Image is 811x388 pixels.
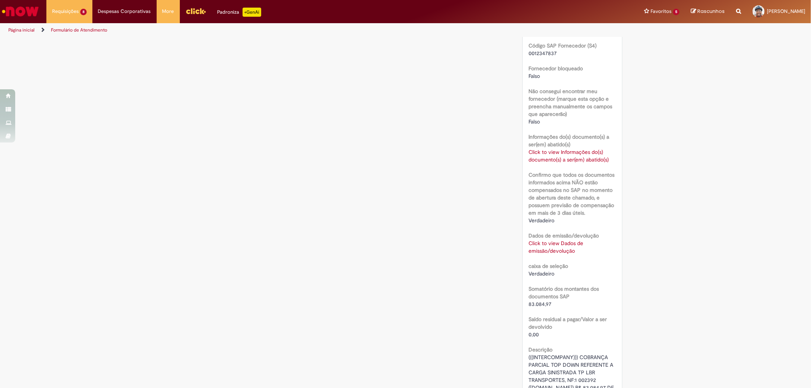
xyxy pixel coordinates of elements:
b: Confirmo que todos os documentos informados acima NÃO estão compensados no SAP no momento de aber... [528,171,614,216]
span: Verdadeiro [528,217,554,224]
img: ServiceNow [1,4,40,19]
b: Fornecedor bloqueado [528,65,583,72]
a: Click to view Informações do(s) documento(s) a ser(em) abatido(s) [528,149,609,163]
span: Requisições [52,8,79,15]
p: +GenAi [243,8,261,17]
span: Verdadeiro [528,270,554,277]
span: 8 [80,9,87,15]
a: Formulário de Atendimento [51,27,107,33]
b: Saldo residual a pagar/Valor a ser devolvido [528,316,607,330]
img: click_logo_yellow_360x200.png [186,5,206,17]
b: caixa de seleção [528,263,568,269]
span: 83.084,97 [528,301,551,307]
b: Código SAP Fornecedor (S4) [528,42,597,49]
span: 0,00 [528,331,539,338]
span: Despesas Corporativas [98,8,151,15]
b: Não consegui encontrar meu fornecedor (marque esta opção e preencha manualmente os campos que apa... [528,88,612,117]
a: Rascunhos [691,8,725,15]
span: 5 [673,9,679,15]
span: Falso [528,73,540,79]
b: Dados de emissão/devolução [528,232,599,239]
span: 0012347837 [528,50,557,57]
ul: Trilhas de página [6,23,535,37]
div: Padroniza [217,8,261,17]
a: Click to view Dados de emissão/devolução [528,240,583,254]
span: Falso [528,118,540,125]
b: Somatório dos montantes dos documentos SAP [528,285,599,300]
b: Informações do(s) documento(s) a ser(em) abatido(s) [528,133,609,148]
span: Favoritos [651,8,671,15]
b: Descrição [528,346,552,353]
span: More [162,8,174,15]
span: [PERSON_NAME] [767,8,805,14]
a: Página inicial [8,27,35,33]
span: Rascunhos [697,8,725,15]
